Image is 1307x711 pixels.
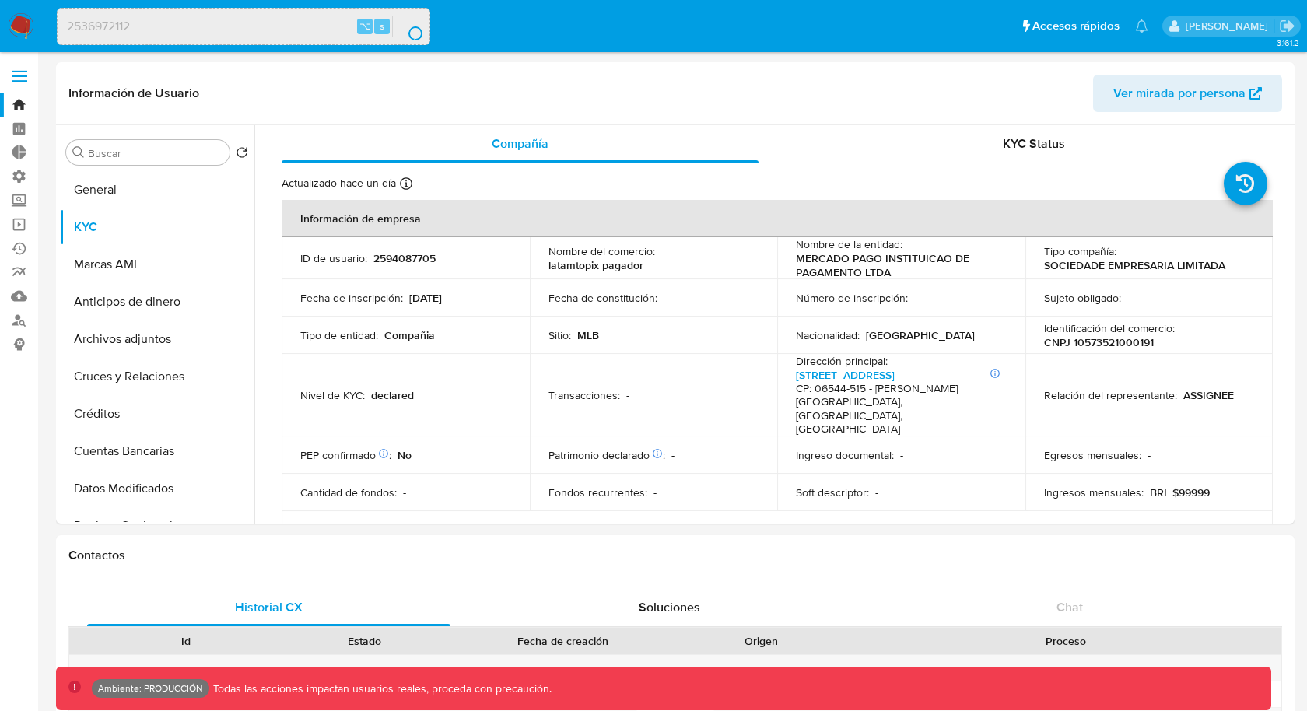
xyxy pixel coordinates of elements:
p: Tipo de entidad : [300,328,378,342]
div: Origen [682,633,839,649]
p: Fondos recurrentes : [548,485,647,499]
button: Cuentas Bancarias [60,433,254,470]
p: MLB [577,328,599,342]
p: - [406,523,409,537]
p: - [664,291,667,305]
p: mauro.ibarra@mercadolibre.com [1186,19,1274,33]
p: Cantidad de fondos : [300,485,397,499]
p: - [1127,291,1130,305]
span: Compañía [492,135,548,152]
span: Ver mirada por persona [1113,75,1246,112]
button: Devices Geolocation [60,507,254,545]
span: KYC Status [1003,135,1065,152]
p: - [1148,448,1151,462]
p: MERCADO PAGO INSTITUICAO DE PAGAMENTO LTDA [796,251,1000,279]
p: - [914,291,917,305]
span: Accesos rápidos [1032,18,1120,34]
p: - [403,485,406,499]
p: Dirección principal : [796,354,888,368]
p: Ingreso documental : [796,448,894,462]
p: - [626,388,629,402]
p: Compañia [384,328,435,342]
p: ID de usuario : [300,251,367,265]
p: Soft descriptor : [796,485,869,499]
p: - [653,485,657,499]
p: CNPJ 10573521000191 [1044,335,1154,349]
button: Volver al orden por defecto [236,146,248,163]
button: Buscar [72,146,85,159]
a: Salir [1279,18,1295,34]
p: [GEOGRAPHIC_DATA] [866,328,975,342]
p: latamtopix pagador [548,258,643,272]
button: Marcas AML [60,246,254,283]
p: BRL $99999 [1150,485,1210,499]
p: Transacciones : [548,388,620,402]
p: PEP confirmado : [300,448,391,462]
p: No [398,448,412,462]
div: Estado [286,633,443,649]
input: Buscar usuario o caso... [58,16,429,37]
span: Chat [1056,598,1083,616]
p: Egresos mensuales : [1044,448,1141,462]
p: [DATE] [409,291,442,305]
p: Número de inscripción : [796,291,908,305]
p: Nivel de KYC : [300,388,365,402]
p: Fecha de constitución : [548,291,657,305]
button: Anticipos de dinero [60,283,254,320]
p: declared [371,388,414,402]
p: Patrimonio declarado : [548,448,665,462]
span: Historial CX [235,598,303,616]
button: Cruces y Relaciones [60,358,254,395]
p: - [900,448,903,462]
button: Archivos adjuntos [60,320,254,358]
p: Actualizado hace un día [282,176,396,191]
a: [STREET_ADDRESS] [796,367,895,383]
p: Ingresos mensuales : [1044,485,1144,499]
p: Nombre del comercio : [548,244,655,258]
p: Sujeto obligado : [1044,291,1121,305]
p: Nacionalidad : [796,328,860,342]
p: Sitio : [548,328,571,342]
span: Soluciones [639,598,700,616]
p: - [875,485,878,499]
p: Relación del representante : [1044,388,1177,402]
button: Créditos [60,395,254,433]
th: Información de empresa [282,200,1273,237]
button: Datos Modificados [60,470,254,507]
p: Ambiente: PRODUCCIÓN [98,685,203,692]
span: s [380,19,384,33]
span: ⌥ [359,19,371,33]
h1: Contactos [68,548,1282,563]
p: SOCIEDADE EMPRESARIA LIMITADA [1044,258,1225,272]
p: ASSIGNEE [1183,388,1234,402]
p: - [671,448,675,462]
div: Fecha de creación [464,633,661,649]
a: Notificaciones [1135,19,1148,33]
p: Todas las acciones impactan usuarios reales, proceda con precaución. [209,681,552,696]
h1: Información de Usuario [68,86,199,101]
p: Tipo compañía : [1044,244,1116,258]
button: search-icon [392,16,424,37]
button: Ver mirada por persona [1093,75,1282,112]
button: KYC [60,208,254,246]
input: Buscar [88,146,223,160]
p: Fecha de inscripción : [300,291,403,305]
div: Proceso [861,633,1270,649]
h4: CP: 06544-515 - [PERSON_NAME][GEOGRAPHIC_DATA], [GEOGRAPHIC_DATA], [GEOGRAPHIC_DATA] [796,382,1000,436]
p: 2594087705 [373,251,436,265]
button: General [60,171,254,208]
div: Id [107,633,265,649]
p: Ingresos mensuales : [300,523,400,537]
p: Nombre de la entidad : [796,237,902,251]
p: Identificación del comercio : [1044,321,1175,335]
